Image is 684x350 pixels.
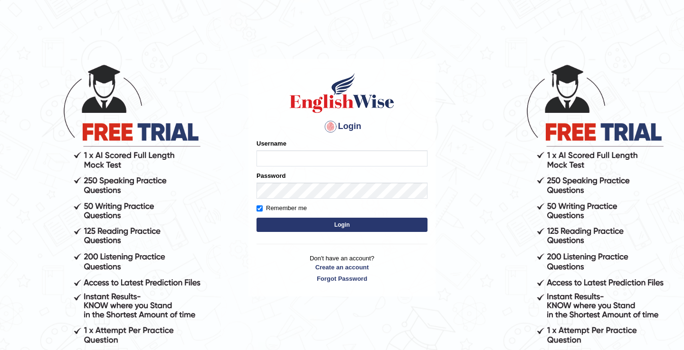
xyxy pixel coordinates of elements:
[256,203,307,213] label: Remember me
[256,139,286,148] label: Username
[256,218,427,232] button: Login
[256,254,427,283] p: Don't have an account?
[256,263,427,272] a: Create an account
[256,171,285,180] label: Password
[256,274,427,283] a: Forgot Password
[256,119,427,134] h4: Login
[256,205,263,212] input: Remember me
[288,72,396,114] img: Logo of English Wise sign in for intelligent practice with AI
